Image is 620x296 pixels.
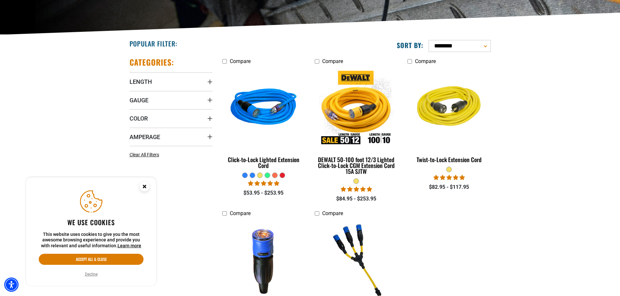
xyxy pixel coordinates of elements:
[315,71,397,146] img: DEWALT 50-100 foot 12/3 Lighted Click-to-Lock CGM Extension Cord 15A SJTW
[130,57,174,67] h2: Categories:
[130,109,213,127] summary: Color
[222,189,305,197] div: $53.95 - $253.95
[130,133,160,141] span: Amperage
[133,177,156,198] button: Close this option
[26,177,156,286] aside: Cookie Consent
[130,152,159,157] span: Clear All Filters
[248,180,279,187] span: 4.87 stars
[130,91,213,109] summary: Gauge
[434,174,465,181] span: 5.00 stars
[315,157,398,174] div: DEWALT 50-100 foot 12/3 Lighted Click-to-Lock CGM Extension Cord 15A SJTW
[117,243,141,248] a: This website uses cookies to give you the most awesome browsing experience and provide you with r...
[223,71,305,146] img: blue
[39,218,144,226] h2: We use cookies
[130,115,148,122] span: Color
[130,72,213,91] summary: Length
[130,39,177,48] h2: Popular Filter:
[397,41,423,49] label: Sort by:
[407,157,490,162] div: Twist-to-Lock Extension Cord
[130,97,148,104] span: Gauge
[315,195,398,203] div: $84.95 - $253.95
[39,254,144,265] button: Accept all & close
[322,58,343,64] span: Compare
[222,68,305,172] a: blue Click-to-Lock Lighted Extension Cord
[4,277,19,292] div: Accessibility Menu
[415,58,436,64] span: Compare
[322,210,343,216] span: Compare
[39,232,144,249] p: This website uses cookies to give you the most awesome browsing experience and provide you with r...
[230,58,251,64] span: Compare
[315,68,398,178] a: DEWALT 50-100 foot 12/3 Lighted Click-to-Lock CGM Extension Cord 15A SJTW DEWALT 50-100 foot 12/3...
[222,157,305,168] div: Click-to-Lock Lighted Extension Cord
[407,68,490,166] a: yellow Twist-to-Lock Extension Cord
[407,183,490,191] div: $82.95 - $117.95
[341,186,372,192] span: 4.84 stars
[83,271,100,277] button: Decline
[408,71,490,146] img: yellow
[230,210,251,216] span: Compare
[130,151,162,158] a: Clear All Filters
[130,128,213,146] summary: Amperage
[130,78,152,85] span: Length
